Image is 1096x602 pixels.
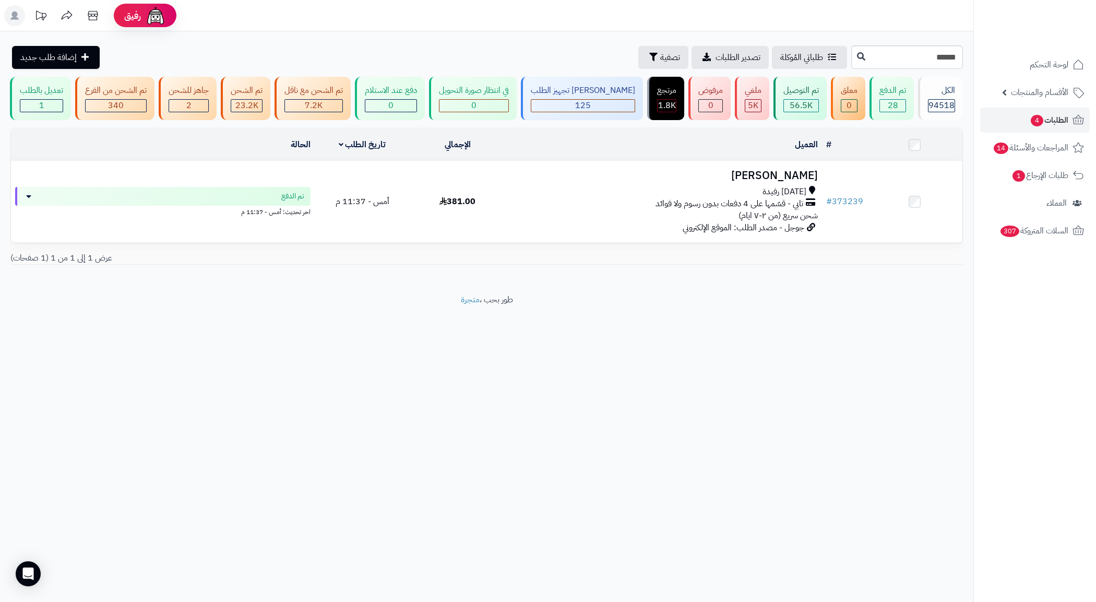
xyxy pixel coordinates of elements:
[1030,113,1068,127] span: الطلبات
[699,100,722,112] div: 0
[1000,226,1019,237] span: 307
[15,206,311,217] div: اخر تحديث: أمس - 11:37 م
[980,218,1090,243] a: السلات المتروكة307
[339,138,386,151] a: تاريخ الطلب
[748,99,758,112] span: 5K
[993,140,1068,155] span: المراجعات والأسئلة
[439,85,509,97] div: في انتظار صورة التحويل
[826,195,863,208] a: #373239
[575,99,591,112] span: 125
[658,99,676,112] span: 1.8K
[3,252,487,264] div: عرض 1 إلى 1 من 1 (1 صفحات)
[708,99,713,112] span: 0
[285,100,342,112] div: 7223
[771,77,829,120] a: تم التوصيل 56.5K
[656,198,803,210] span: تابي - قسّمها على 4 دفعات بدون رسوم ولا فوائد
[745,100,761,112] div: 4957
[519,77,645,120] a: [PERSON_NAME] تجهيز الطلب 125
[980,135,1090,160] a: المراجعات والأسئلة14
[847,99,852,112] span: 0
[994,143,1008,154] span: 14
[928,85,955,97] div: الكل
[999,223,1068,238] span: السلات المتروكة
[281,191,304,202] span: تم الدفع
[86,100,146,112] div: 340
[388,99,394,112] span: 0
[745,85,761,97] div: ملغي
[645,77,686,120] a: مرتجع 1.8K
[1046,196,1067,210] span: العملاء
[1012,170,1025,182] span: 1
[336,195,389,208] span: أمس - 11:37 م
[686,77,733,120] a: مرفوض 0
[169,85,209,97] div: جاهز للشحن
[124,9,141,22] span: رفيق
[186,99,192,112] span: 2
[916,77,965,120] a: الكل94518
[738,209,818,222] span: شحن سريع (من ٢-٧ ايام)
[445,138,471,151] a: الإجمالي
[20,100,63,112] div: 1
[888,99,898,112] span: 28
[790,99,813,112] span: 56.5K
[980,108,1090,133] a: الطلبات4
[231,85,263,97] div: تم الشحن
[784,100,818,112] div: 56515
[879,85,906,97] div: تم الدفع
[28,5,54,29] a: تحديثات المنصة
[763,186,806,198] span: [DATE] رفيدة
[108,99,124,112] span: 340
[772,46,847,69] a: طلباتي المُوكلة
[305,99,323,112] span: 7.2K
[461,293,480,306] a: متجرة
[365,85,417,97] div: دفع عند الاستلام
[1030,57,1068,72] span: لوحة التحكم
[826,195,832,208] span: #
[638,46,688,69] button: تصفية
[353,77,427,120] a: دفع عند الاستلام 0
[427,77,519,120] a: في انتظار صورة التحويل 0
[16,561,41,586] div: Open Intercom Messenger
[291,138,311,151] a: الحالة
[928,99,955,112] span: 94518
[780,51,823,64] span: طلباتي المُوكلة
[284,85,343,97] div: تم الشحن مع ناقل
[683,221,804,234] span: جوجل - مصدر الطلب: الموقع الإلكتروني
[841,100,857,112] div: 0
[235,99,258,112] span: 23.2K
[272,77,353,120] a: تم الشحن مع ناقل 7.2K
[12,46,100,69] a: إضافة طلب جديد
[509,170,818,182] h3: [PERSON_NAME]
[1025,27,1086,49] img: logo-2.png
[716,51,760,64] span: تصدير الطلبات
[1011,168,1068,183] span: طلبات الإرجاع
[73,77,157,120] a: تم الشحن من الفرع 340
[841,85,857,97] div: معلق
[157,77,219,120] a: جاهز للشحن 2
[531,85,635,97] div: [PERSON_NAME] تجهيز الطلب
[658,100,676,112] div: 1807
[1011,85,1068,100] span: الأقسام والمنتجات
[20,85,63,97] div: تعديل بالطلب
[980,163,1090,188] a: طلبات الإرجاع1
[867,77,916,120] a: تم الدفع 28
[1031,115,1043,126] span: 4
[733,77,771,120] a: ملغي 5K
[20,51,77,64] span: إضافة طلب جديد
[365,100,416,112] div: 0
[980,52,1090,77] a: لوحة التحكم
[531,100,635,112] div: 125
[692,46,769,69] a: تصدير الطلبات
[698,85,723,97] div: مرفوض
[829,77,867,120] a: معلق 0
[826,138,831,151] a: #
[85,85,147,97] div: تم الشحن من الفرع
[169,100,208,112] div: 2
[471,99,476,112] span: 0
[980,191,1090,216] a: العملاء
[219,77,272,120] a: تم الشحن 23.2K
[8,77,73,120] a: تعديل بالطلب 1
[231,100,262,112] div: 23151
[783,85,819,97] div: تم التوصيل
[439,100,508,112] div: 0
